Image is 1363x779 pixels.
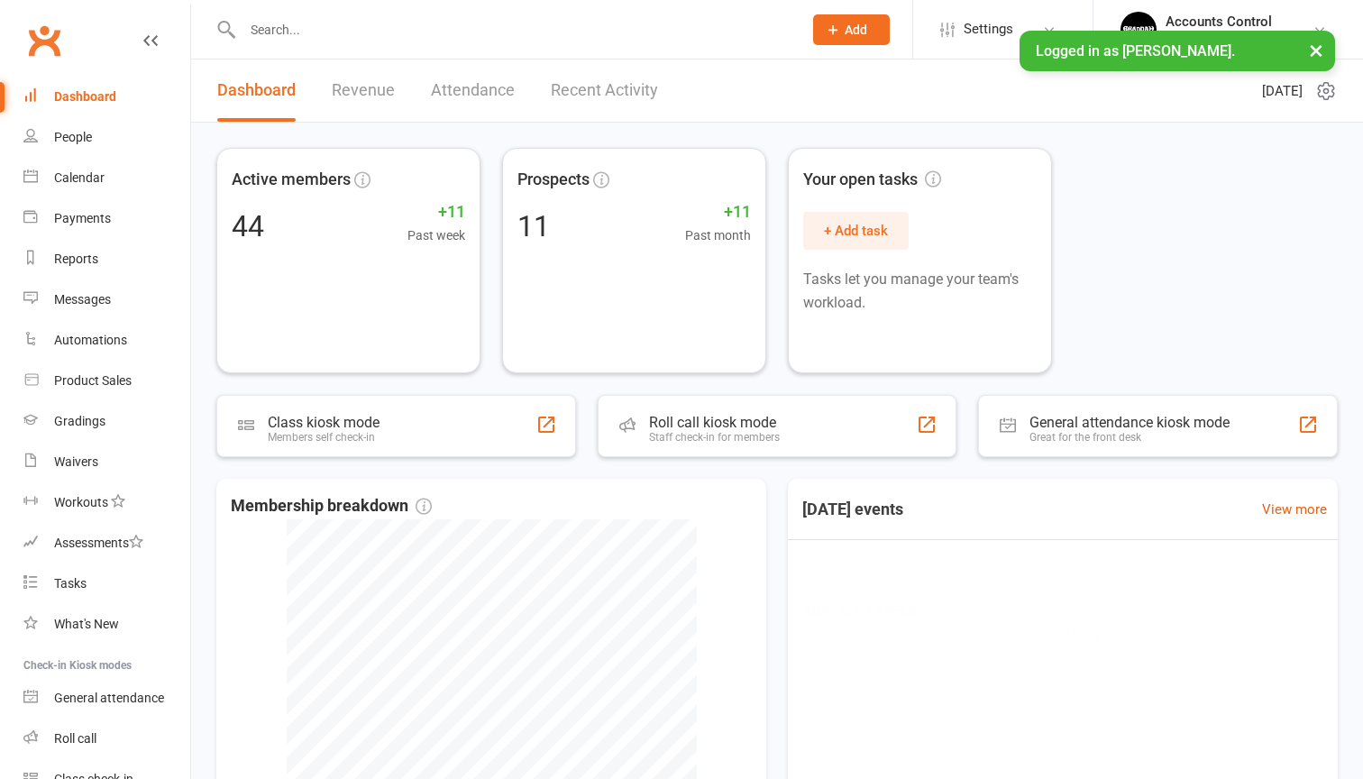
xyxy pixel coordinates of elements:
a: View more [1262,499,1327,520]
a: Assessments [23,523,190,564]
a: What's New [23,604,190,645]
span: Settings [964,9,1013,50]
div: Great for the front desk [1029,431,1230,444]
div: Roll call kiosk mode [649,414,780,431]
a: Reports [23,239,190,280]
button: × [1300,31,1332,69]
div: Dashboard [54,89,116,104]
div: Class kiosk mode [268,414,380,431]
div: General attendance [54,691,164,705]
div: Gradings [54,414,105,428]
div: Calendar [54,170,105,185]
span: Your open tasks [803,167,941,193]
a: Clubworx [22,18,67,63]
a: Workouts [23,482,190,523]
a: Revenue [332,60,395,122]
input: Search... [237,17,790,42]
span: Prospects [517,167,590,193]
div: Payments [54,211,111,225]
span: Add [845,23,867,37]
div: Product Sales [54,373,132,388]
span: Past week [407,225,465,245]
a: Waivers [23,442,190,482]
a: Messages [23,280,190,320]
span: Past month [685,225,751,245]
span: KIDS ALL LEVELS [802,599,1233,622]
div: Automations [54,333,127,347]
span: [DATE] [1262,80,1303,102]
h3: [DATE] events [788,493,918,526]
div: Waivers [54,454,98,469]
div: Reports [54,252,98,266]
span: Active members [232,167,351,193]
span: 0 / 100 attendees [1233,622,1323,642]
div: Tasks [54,576,87,591]
p: Tasks let you manage your team's workload. [803,268,1037,314]
div: Workouts [54,495,108,509]
div: 44 [232,212,264,241]
div: Roll call [54,731,96,746]
a: Attendance [431,60,515,122]
div: General attendance kiosk mode [1029,414,1230,431]
a: Recent Activity [551,60,658,122]
span: 8:30AM - 9:15AM | [PERSON_NAME]-[PERSON_NAME] | Example Room (Rename me!) [802,626,1233,666]
div: What's New [54,617,119,631]
div: Accounts Control [1166,14,1272,30]
div: [PERSON_NAME] [1166,30,1272,46]
div: 11 [517,212,550,241]
span: +11 [407,199,465,225]
a: Gradings [23,401,190,442]
span: +11 [685,199,751,225]
div: Staff check-in for members [649,431,780,444]
a: Roll call [23,719,190,759]
a: Product Sales [23,361,190,401]
a: Tasks [23,564,190,604]
button: + Add task [803,212,909,250]
span: Membership breakdown [231,493,432,519]
button: Add [813,14,890,45]
div: People [54,130,92,144]
img: thumb_image1701918351.png [1121,12,1157,48]
div: Messages [54,292,111,307]
a: General attendance kiosk mode [23,678,190,719]
a: Calendar [23,158,190,198]
a: Dashboard [217,60,296,122]
div: Assessments [54,536,143,550]
a: Automations [23,320,190,361]
div: Members self check-in [268,431,380,444]
a: Payments [23,198,190,239]
a: Dashboard [23,77,190,117]
a: People [23,117,190,158]
span: Logged in as [PERSON_NAME]. [1036,42,1235,60]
